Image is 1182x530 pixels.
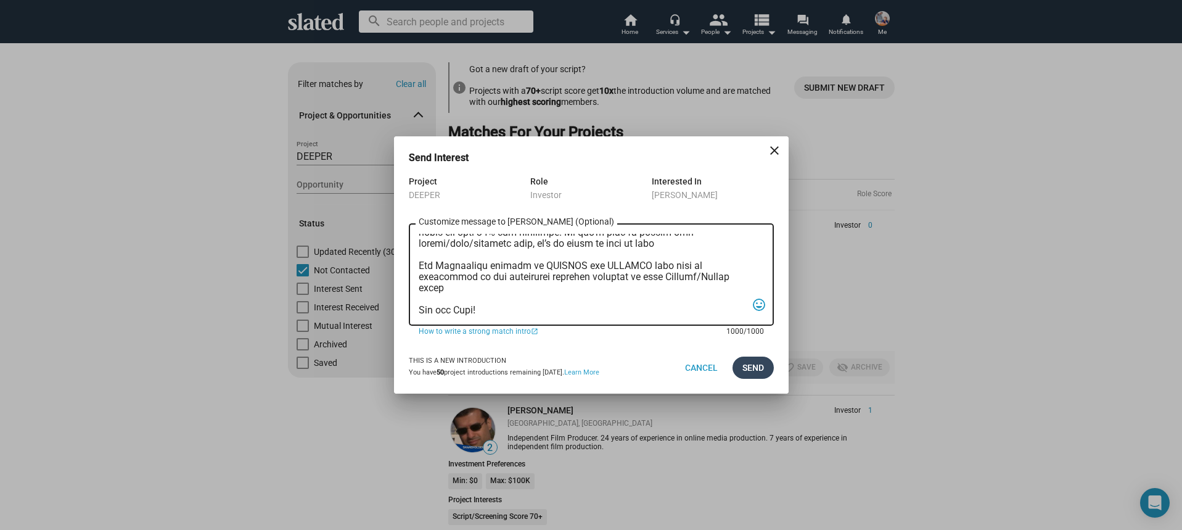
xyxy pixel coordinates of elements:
[530,189,652,201] div: Investor
[409,174,530,189] div: Project
[733,357,774,379] button: Send
[767,143,782,158] mat-icon: close
[685,357,718,379] span: Cancel
[419,326,722,337] a: How to write a strong match intro
[726,327,764,337] mat-hint: 1000/1000
[752,296,766,315] mat-icon: tag_faces
[409,189,530,201] div: DEEPER
[742,357,764,379] span: Send
[564,368,599,376] a: Learn More
[437,368,444,376] b: 50
[675,357,728,379] button: Cancel
[531,327,538,337] mat-icon: open_in_new
[409,368,599,378] div: You have project introductions remaining [DATE].
[409,357,506,365] strong: This is a new introduction
[652,174,773,189] div: Interested In
[652,189,773,201] div: [PERSON_NAME]
[409,151,486,164] h3: Send Interest
[530,174,652,189] div: Role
